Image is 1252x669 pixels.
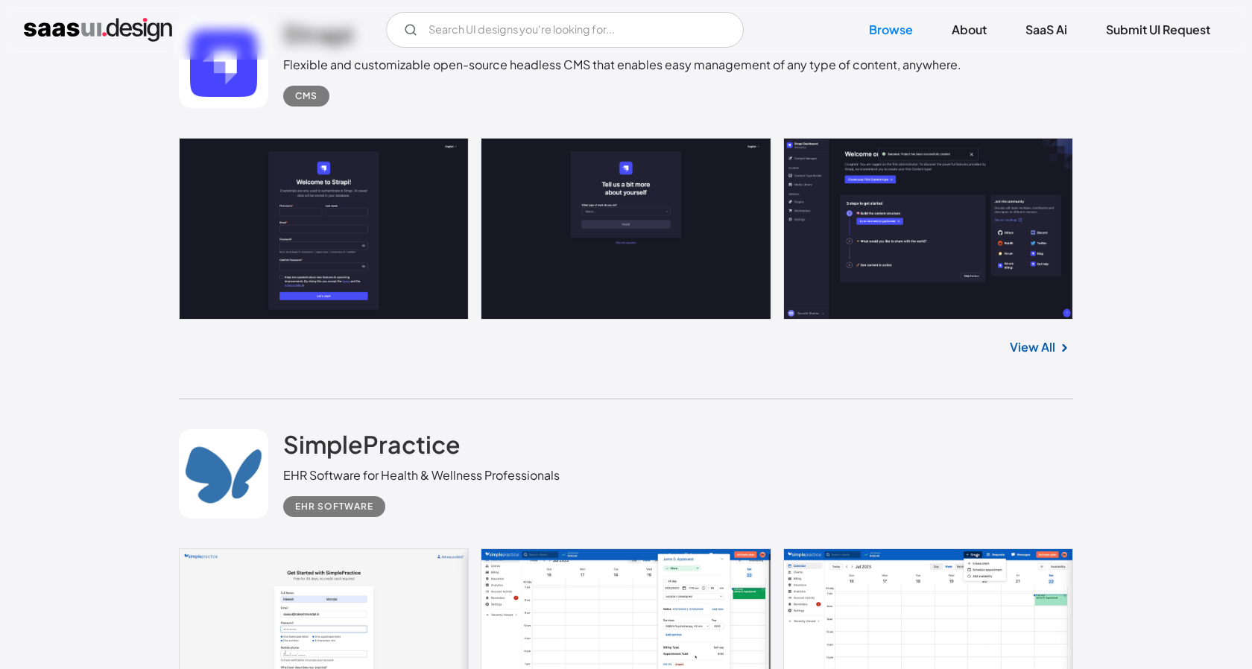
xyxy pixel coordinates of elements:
[283,466,560,484] div: EHR Software for Health & Wellness Professionals
[1010,338,1055,356] a: View All
[1008,13,1085,46] a: SaaS Ai
[283,429,461,466] a: SimplePractice
[283,429,461,459] h2: SimplePractice
[851,13,931,46] a: Browse
[934,13,1005,46] a: About
[386,12,744,48] form: Email Form
[386,12,744,48] input: Search UI designs you're looking for...
[295,87,317,105] div: CMS
[283,56,961,74] div: Flexible and customizable open-source headless CMS that enables easy management of any type of co...
[295,498,373,516] div: EHR Software
[24,18,172,42] a: home
[1088,13,1228,46] a: Submit UI Request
